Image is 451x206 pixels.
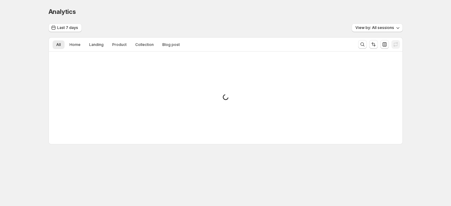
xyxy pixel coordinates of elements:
span: View by: All sessions [355,25,394,30]
button: Search and filter results [358,40,367,49]
span: Landing [89,42,104,47]
span: Analytics [49,8,76,15]
span: Product [112,42,127,47]
button: Last 7 days [49,23,82,32]
button: View by: All sessions [352,23,403,32]
span: All [56,42,61,47]
span: Collection [135,42,154,47]
button: Sort the results [369,40,378,49]
span: Blog post [162,42,180,47]
span: Home [69,42,81,47]
span: Last 7 days [57,25,78,30]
